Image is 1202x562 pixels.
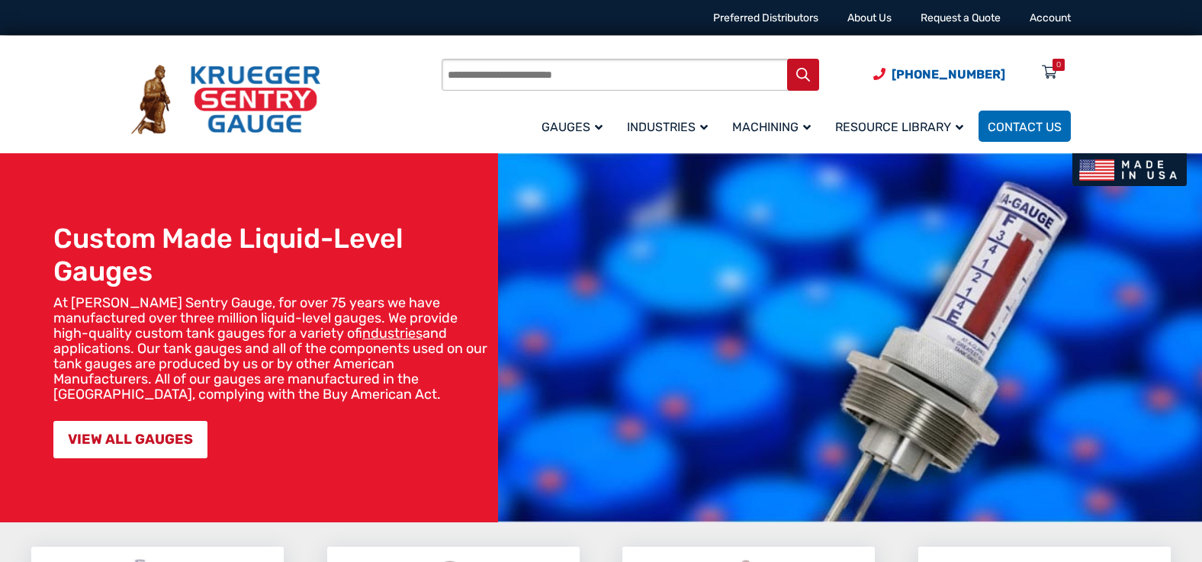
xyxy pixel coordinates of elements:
a: Industries [618,108,723,144]
a: Gauges [532,108,618,144]
img: Made In USA [1072,153,1187,186]
span: Industries [627,120,708,134]
div: 0 [1056,59,1061,71]
a: Account [1030,11,1071,24]
a: About Us [847,11,892,24]
span: Machining [732,120,811,134]
span: Resource Library [835,120,963,134]
a: Machining [723,108,826,144]
a: Phone Number (920) 434-8860 [873,65,1005,84]
h1: Custom Made Liquid-Level Gauges [53,222,490,287]
img: bg_hero_bannerksentry [498,153,1202,522]
img: Krueger Sentry Gauge [131,65,320,135]
a: Resource Library [826,108,979,144]
a: Request a Quote [921,11,1001,24]
span: [PHONE_NUMBER] [892,67,1005,82]
a: industries [362,325,423,342]
span: Gauges [542,120,603,134]
p: At [PERSON_NAME] Sentry Gauge, for over 75 years we have manufactured over three million liquid-l... [53,295,490,402]
a: Preferred Distributors [713,11,818,24]
a: Contact Us [979,111,1071,142]
span: Contact Us [988,120,1062,134]
a: VIEW ALL GAUGES [53,421,207,458]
